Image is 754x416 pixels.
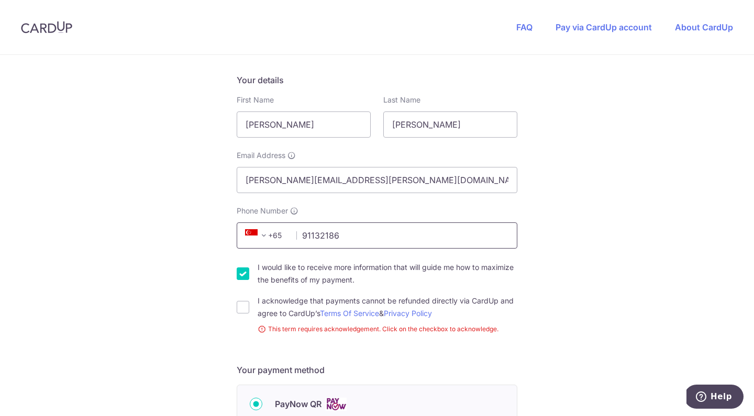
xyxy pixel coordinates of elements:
label: I acknowledge that payments cannot be refunded directly via CardUp and agree to CardUp’s & [258,295,517,320]
label: Last Name [383,95,420,105]
label: I would like to receive more information that will guide me how to maximize the benefits of my pa... [258,261,517,286]
label: First Name [237,95,274,105]
input: Email address [237,167,517,193]
span: +65 [245,229,270,242]
h5: Your payment method [237,364,517,376]
span: Phone Number [237,206,288,216]
span: PayNow QR [275,398,321,410]
small: This term requires acknowledgement. Click on the checkbox to acknowledge. [258,324,517,334]
iframe: Opens a widget where you can find more information [686,385,744,411]
img: CardUp [21,21,72,33]
span: +65 [242,229,289,242]
div: PayNow QR Cards logo [250,398,504,411]
a: Pay via CardUp account [556,22,652,32]
a: Terms Of Service [320,309,379,318]
input: Last name [383,111,517,138]
a: FAQ [516,22,533,32]
span: Email Address [237,150,285,161]
a: Privacy Policy [384,309,432,318]
input: First name [237,111,371,138]
h5: Your details [237,74,517,86]
a: About CardUp [675,22,733,32]
img: Cards logo [326,398,347,411]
